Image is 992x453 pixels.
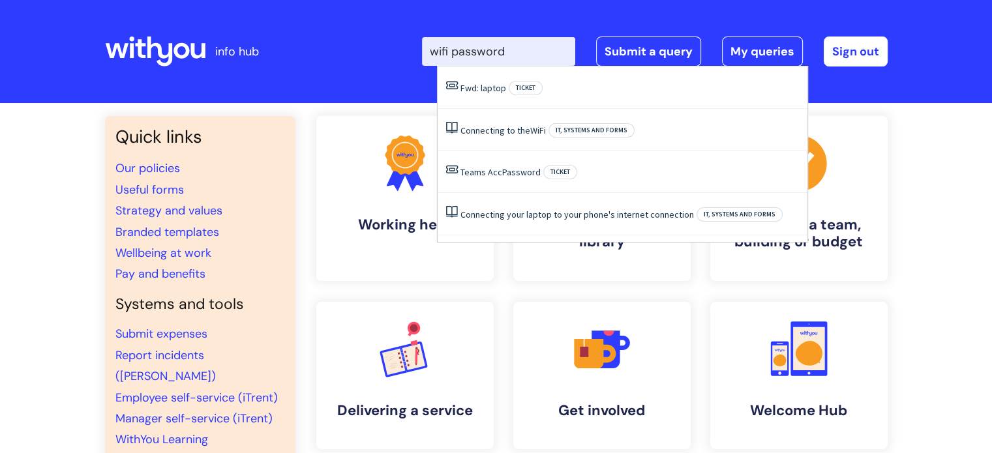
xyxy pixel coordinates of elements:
a: Welcome Hub [710,302,888,449]
a: Useful forms [115,182,184,197]
p: info hub [215,41,259,62]
a: Submit a query [596,37,701,66]
a: Get involved [513,302,691,449]
a: Connecting your laptop to your phone's internet connection [460,209,694,220]
a: Connecting to theWiFi [460,124,546,136]
h4: Delivering a service [327,402,483,419]
span: WiFi [530,124,546,136]
span: IT, systems and forms [549,123,635,138]
span: Ticket [543,165,577,179]
a: Strategy and values [115,203,222,218]
a: My queries [722,37,803,66]
a: Submit expenses [115,326,207,342]
a: Fwd: laptop [460,82,506,94]
h4: Get involved [524,402,680,419]
span: Ticket [509,81,543,95]
div: | - [422,37,888,66]
h4: Welcome Hub [721,402,877,419]
a: Manager self-service (iTrent) [115,411,273,426]
a: Delivering a service [316,302,494,449]
a: Our policies [115,160,180,176]
span: IT, systems and forms [697,207,783,222]
a: Wellbeing at work [115,245,211,261]
h4: Managing a team, building or budget [721,216,877,251]
a: Pay and benefits [115,266,205,282]
a: Branded templates [115,224,219,240]
h4: Working here [327,216,483,233]
a: Sign out [824,37,888,66]
h3: Quick links [115,126,285,147]
h4: Systems and tools [115,295,285,314]
a: WithYou Learning [115,431,208,447]
a: Working here [316,116,494,281]
a: Employee self-service (iTrent) [115,390,278,405]
a: Report incidents ([PERSON_NAME]) [115,347,216,384]
span: Password [502,166,541,178]
input: Search [422,37,575,66]
a: Teams AccPassword [460,166,541,178]
h4: Treatment Pathways library [524,216,680,251]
